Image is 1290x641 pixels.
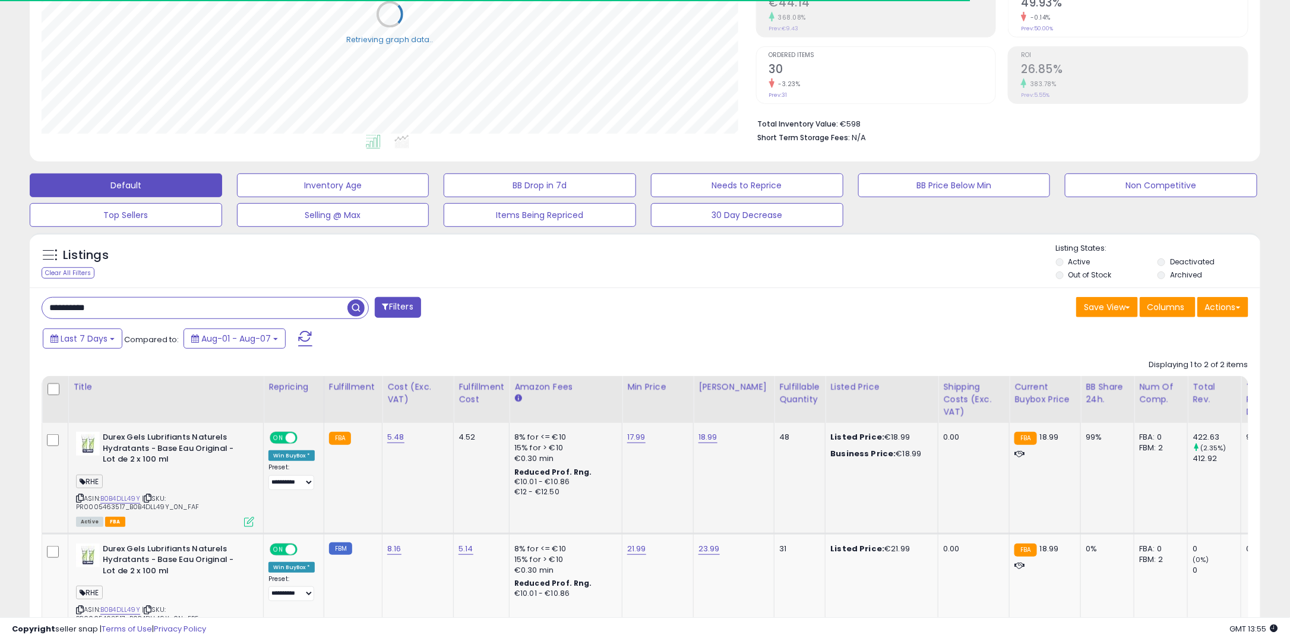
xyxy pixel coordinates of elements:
[105,517,125,527] span: FBA
[100,494,140,504] a: B0B4DLL49Y
[651,203,843,227] button: 30 Day Decrease
[758,119,839,129] b: Total Inventory Value:
[1026,80,1057,89] small: 383.78%
[237,203,429,227] button: Selling @ Max
[12,623,55,634] strong: Copyright
[1014,432,1036,445] small: FBA
[1065,173,1257,197] button: Non Competitive
[346,34,433,45] div: Retrieving graph data..
[296,433,315,443] span: OFF
[1021,52,1248,59] span: ROI
[1147,301,1185,313] span: Columns
[943,432,1000,443] div: 0.00
[444,173,636,197] button: BB Drop in 7d
[63,247,109,264] h5: Listings
[651,173,843,197] button: Needs to Reprice
[375,297,421,318] button: Filters
[387,381,448,406] div: Cost (Exc. VAT)
[779,544,816,554] div: 31
[1068,257,1090,267] label: Active
[1201,443,1226,453] small: (2.35%)
[387,543,401,555] a: 8.16
[1193,432,1241,443] div: 422.63
[103,432,247,468] b: Durex Gels Lubrifiants Naturels Hydratants - Base Eau Original - Lot de 2 x 100 ml
[1068,270,1112,280] label: Out of Stock
[943,544,1000,554] div: 0.00
[1193,555,1209,564] small: (0%)
[271,544,286,554] span: ON
[852,132,867,143] span: N/A
[1197,297,1248,317] button: Actions
[12,624,206,635] div: seller snap | |
[76,494,199,511] span: | SKU: PR0005463517_B0B4DLL49Y_0N_FAF
[444,203,636,227] button: Items Being Repriced
[1139,544,1178,554] div: FBA: 0
[1014,381,1076,406] div: Current Buybox Price
[1076,297,1138,317] button: Save View
[61,333,107,345] span: Last 7 Days
[758,116,1240,130] li: €598
[1086,432,1125,443] div: 99%
[459,543,473,555] a: 5.14
[514,443,613,453] div: 15% for > €10
[514,432,613,443] div: 8% for <= €10
[1193,381,1236,406] div: Total Rev.
[1021,62,1248,78] h2: 26.85%
[1139,443,1178,453] div: FBM: 2
[124,334,179,345] span: Compared to:
[514,381,617,393] div: Amazon Fees
[830,432,929,443] div: €18.99
[774,13,807,22] small: 368.08%
[514,589,613,599] div: €10.01 - €10.86
[237,173,429,197] button: Inventory Age
[514,393,521,404] small: Amazon Fees.
[30,173,222,197] button: Default
[830,544,929,554] div: €21.99
[1139,432,1178,443] div: FBA: 0
[1193,453,1241,464] div: 412.92
[329,381,377,393] div: Fulfillment
[1230,623,1278,634] span: 2025-08-15 13:55 GMT
[1056,243,1261,254] p: Listing States:
[758,132,850,143] b: Short Term Storage Fees:
[774,80,801,89] small: -3.23%
[698,543,720,555] a: 23.99
[1040,543,1059,554] span: 18.99
[698,381,769,393] div: [PERSON_NAME]
[514,487,613,497] div: €12 - €12.50
[43,329,122,349] button: Last 7 Days
[1086,544,1125,554] div: 0%
[76,432,254,526] div: ASIN:
[296,544,315,554] span: OFF
[1139,554,1178,565] div: FBM: 2
[184,329,286,349] button: Aug-01 - Aug-07
[103,544,247,580] b: Durex Gels Lubrifiants Naturels Hydratants - Base Eau Original - Lot de 2 x 100 ml
[387,431,404,443] a: 5.48
[779,432,816,443] div: 48
[830,543,884,554] b: Listed Price:
[769,52,996,59] span: Ordered Items
[779,381,820,406] div: Fulfillable Quantity
[627,543,646,555] a: 21.99
[1193,544,1241,554] div: 0
[1021,25,1053,32] small: Prev: 50.00%
[30,203,222,227] button: Top Sellers
[1026,13,1051,22] small: -0.14%
[514,453,613,464] div: €0.30 min
[858,173,1051,197] button: BB Price Below Min
[1140,297,1196,317] button: Columns
[1171,270,1203,280] label: Archived
[627,431,646,443] a: 17.99
[514,565,613,576] div: €0.30 min
[1246,432,1264,443] div: 9.71
[268,463,315,490] div: Preset:
[76,475,103,488] span: RHE
[627,381,688,393] div: Min Price
[100,605,140,615] a: B0B4DLL49Y
[42,267,94,279] div: Clear All Filters
[698,431,717,443] a: 18.99
[76,432,100,456] img: 41cyWRNOysL._SL40_.jpg
[329,432,351,445] small: FBA
[102,623,152,634] a: Terms of Use
[1014,544,1036,557] small: FBA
